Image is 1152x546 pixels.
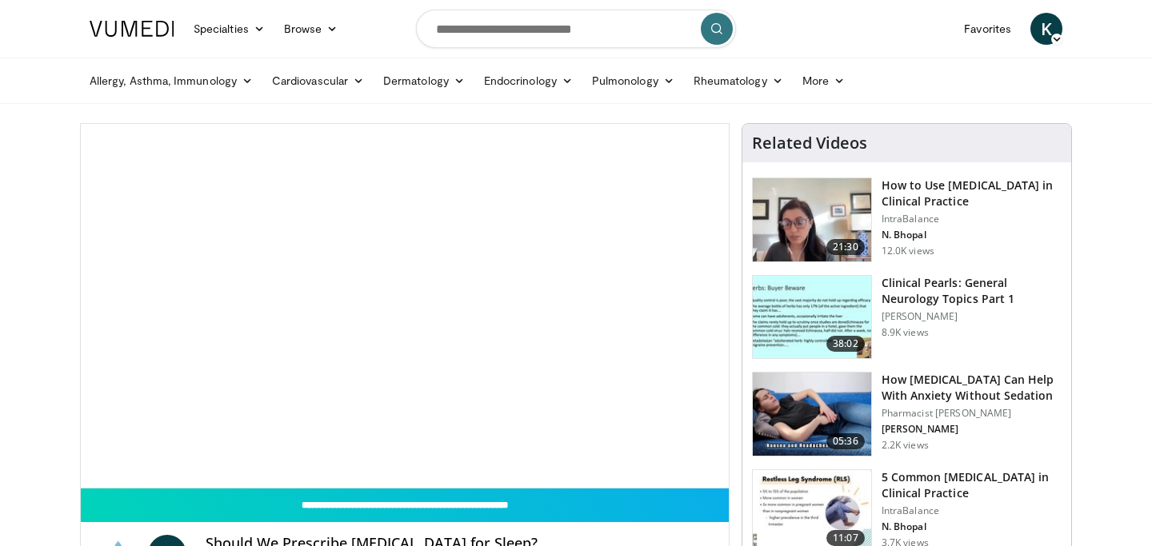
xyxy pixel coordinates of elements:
[752,134,867,153] h4: Related Videos
[753,178,871,261] img: 662646f3-24dc-48fd-91cb-7f13467e765c.150x105_q85_crop-smart_upscale.jpg
[752,372,1062,456] a: 05:36 How [MEDICAL_DATA] Can Help With Anxiety Without Sedation Pharmacist [PERSON_NAME] [PERSON_...
[474,65,582,97] a: Endocrinology
[882,177,1062,209] h3: How to Use [MEDICAL_DATA] in Clinical Practice
[826,530,865,546] span: 11:07
[882,407,1062,420] p: Pharmacist [PERSON_NAME]
[882,310,1062,323] p: [PERSON_NAME]
[262,65,374,97] a: Cardiovascular
[184,13,274,45] a: Specialties
[882,423,1062,436] p: [PERSON_NAME]
[882,504,1062,517] p: IntraBalance
[954,13,1021,45] a: Favorites
[793,65,854,97] a: More
[826,239,865,255] span: 21:30
[882,213,1062,225] p: IntraBalance
[1030,13,1062,45] a: K
[753,373,871,456] img: 7bfe4765-2bdb-4a7e-8d24-83e30517bd33.150x105_q85_crop-smart_upscale.jpg
[582,65,684,97] a: Pulmonology
[882,275,1062,307] h3: Clinical Pearls: General Neurology Topics Part 1
[753,276,871,359] img: 91ec4e47-6cc3-4d45-a77d-be3eb23d61cb.150x105_q85_crop-smart_upscale.jpg
[882,372,1062,404] h3: How [MEDICAL_DATA] Can Help With Anxiety Without Sedation
[752,177,1062,262] a: 21:30 How to Use [MEDICAL_DATA] in Clinical Practice IntraBalance N. Bhopal 12.0K views
[882,469,1062,501] h3: 5 Common [MEDICAL_DATA] in Clinical Practice
[416,10,736,48] input: Search topics, interventions
[684,65,793,97] a: Rheumatology
[882,245,934,257] p: 12.0K views
[882,439,929,452] p: 2.2K views
[826,336,865,352] span: 38:02
[882,326,929,339] p: 8.9K views
[374,65,474,97] a: Dermatology
[882,520,1062,533] p: N. Bhopal
[882,229,1062,241] p: N. Bhopal
[274,13,348,45] a: Browse
[826,433,865,449] span: 05:36
[81,124,729,488] video-js: Video Player
[80,65,262,97] a: Allergy, Asthma, Immunology
[752,275,1062,360] a: 38:02 Clinical Pearls: General Neurology Topics Part 1 [PERSON_NAME] 8.9K views
[90,21,174,37] img: VuMedi Logo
